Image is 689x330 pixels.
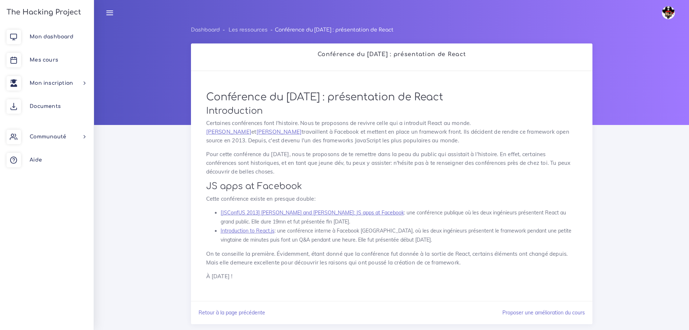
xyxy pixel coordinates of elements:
[199,309,265,316] a: Retour à la page précédente
[256,128,302,135] a: [PERSON_NAME]
[206,106,577,116] h2: Introduction
[206,128,252,135] a: [PERSON_NAME]
[206,150,577,176] p: Pour cette conférence du [DATE], nous te proposons de te remettre dans la peau du public qui assi...
[221,227,275,234] a: Introduction to React.js
[502,309,585,316] a: Proposer une amélioration du cours
[30,80,73,86] span: Mon inscription
[206,272,577,281] p: À [DATE] !
[662,6,675,19] img: avatar
[206,250,577,267] p: On te conseille la première. Évidemment, étant donné que la conférence fut donnée à la sortie de ...
[221,226,577,245] li: : une conférence interne à Facebook [GEOGRAPHIC_DATA], où les deux ingénieurs présentent le frame...
[30,104,61,109] span: Documents
[191,27,220,33] a: Dashboard
[206,91,577,104] h1: Conférence du [DATE] : présentation de React
[221,208,577,226] li: : une conférence publique où les deux ingénieurs présentent React au grand public. Elle dure 19mn...
[221,209,404,216] a: [JSConfUS 2013] [PERSON_NAME] and [PERSON_NAME]: JS apps at Facebook
[206,195,577,203] p: Cette conférence existe en presque double:
[268,25,394,34] li: Conférence du [DATE] : présentation de React
[30,157,42,163] span: Aide
[30,34,73,39] span: Mon dashboard
[30,57,58,63] span: Mes cours
[4,8,81,16] h3: The Hacking Project
[206,181,577,192] h2: JS apps at Facebook
[199,51,585,58] h2: Conférence du [DATE] : présentation de React
[30,134,66,139] span: Communauté
[229,27,268,33] a: Les ressources
[206,119,577,145] p: Certaines conférences font l'histoire. Nous te proposons de revivre celle qui a introduit React a...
